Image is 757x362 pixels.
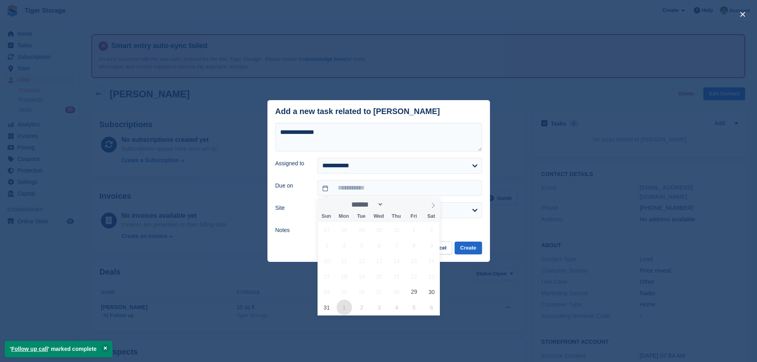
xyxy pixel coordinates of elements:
span: August 16, 2025 [424,253,439,269]
span: August 13, 2025 [372,253,387,269]
p: ' ' marked complete [5,341,112,357]
span: August 5, 2025 [354,238,370,253]
span: August 22, 2025 [407,269,422,284]
span: July 29, 2025 [354,222,370,238]
span: Wed [370,214,387,219]
span: August 10, 2025 [319,253,335,269]
span: August 17, 2025 [319,269,335,284]
span: August 28, 2025 [389,284,405,300]
select: Month [349,200,384,209]
span: September 5, 2025 [407,300,422,315]
label: Notes [275,226,308,234]
span: September 2, 2025 [354,300,370,315]
span: August 26, 2025 [354,284,370,300]
span: July 31, 2025 [389,222,405,238]
span: Tue [352,214,370,219]
span: July 27, 2025 [319,222,335,238]
span: August 6, 2025 [372,238,387,253]
div: Add a new task related to [PERSON_NAME] [275,107,440,116]
span: September 1, 2025 [337,300,352,315]
span: August 9, 2025 [424,238,439,253]
label: Site [275,204,308,212]
label: Due on [275,182,308,190]
a: Follow up call [11,346,48,352]
span: August 29, 2025 [407,284,422,300]
span: Fri [405,214,422,219]
span: August 18, 2025 [337,269,352,284]
span: July 28, 2025 [337,222,352,238]
button: close [736,8,749,21]
span: August 4, 2025 [337,238,352,253]
span: Sat [422,214,440,219]
span: Thu [387,214,405,219]
span: August 8, 2025 [407,238,422,253]
span: August 2, 2025 [424,222,439,238]
span: August 15, 2025 [407,253,422,269]
span: August 7, 2025 [389,238,405,253]
span: August 12, 2025 [354,253,370,269]
span: August 23, 2025 [424,269,439,284]
input: Year [383,200,409,209]
span: August 31, 2025 [319,300,335,315]
span: August 3, 2025 [319,238,335,253]
span: September 3, 2025 [372,300,387,315]
span: September 6, 2025 [424,300,439,315]
span: August 11, 2025 [337,253,352,269]
span: August 30, 2025 [424,284,439,300]
span: August 25, 2025 [337,284,352,300]
span: Mon [335,214,352,219]
span: August 27, 2025 [372,284,387,300]
span: August 20, 2025 [372,269,387,284]
button: Create [455,242,482,255]
span: August 21, 2025 [389,269,405,284]
span: August 24, 2025 [319,284,335,300]
span: August 1, 2025 [407,222,422,238]
label: Assigned to [275,159,308,168]
span: August 14, 2025 [389,253,405,269]
span: September 4, 2025 [389,300,405,315]
span: Sun [318,214,335,219]
span: July 30, 2025 [372,222,387,238]
span: August 19, 2025 [354,269,370,284]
